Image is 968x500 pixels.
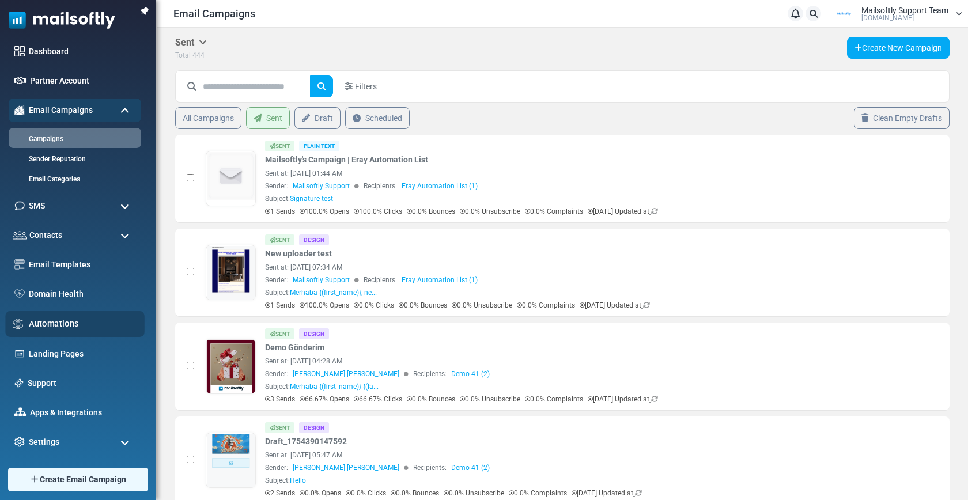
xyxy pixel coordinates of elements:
[294,107,341,129] a: Draft
[290,476,306,484] span: Hello
[14,200,25,211] img: sms-icon.png
[830,5,962,22] a: User Logo Mailsoftly Support Team [DOMAIN_NAME]
[265,435,347,448] a: Draft_1754390147592
[29,104,93,116] span: Email Campaigns
[41,161,97,171] strong: Hello, world!
[41,6,318,17] p: Merhaba {(first_name)}
[14,46,25,56] img: dashboard-icon.svg
[299,328,329,339] div: Design
[265,287,377,298] div: Subject:
[246,107,290,129] a: Sent
[265,141,294,151] div: Sent
[293,369,399,379] span: [PERSON_NAME] [PERSON_NAME]
[265,422,294,433] div: Sent
[300,394,349,404] p: 66.67% Opens
[9,154,138,164] a: Sender Reputation
[588,206,658,217] p: [DATE] Updated at
[43,422,320,434] p: Merhaba {(first_name)} {(last_name)} bayramınızı kutlarız. için
[354,206,402,217] p: 100.0% Clicks
[30,407,135,419] a: Apps & Integrations
[14,289,25,298] img: domain-health-icon.svg
[265,234,294,245] div: Sent
[40,393,323,408] strong: Celebrate the New Year with [PERSON_NAME]!
[229,411,298,424] strong: checklist pdf
[43,422,320,434] p: Merhaba {(first_name)} {(last_name)} bayramınızı kutlarız.
[265,394,295,404] p: 3 Sends
[153,454,210,476] a: BUTTON
[346,488,386,498] p: 0.0% Clicks
[160,460,203,469] span: Bize Ulaşın
[28,377,135,389] a: Support
[300,488,341,498] p: 0.0% Opens
[29,288,135,300] a: Domain Health
[452,300,512,310] p: 0.0% Unsubscribe
[17,333,179,349] strong: Hi, I’m [PERSON_NAME].
[290,382,379,391] span: Merhaba {(first_name)} {(la...
[192,51,205,59] span: 444
[293,181,350,191] span: Mailsoftly Support
[207,152,255,200] img: empty-draft-icon2.svg
[165,460,198,469] span: BUTTON
[854,107,950,129] a: Clean Empty Drafts
[175,37,207,48] h5: Sent
[29,229,62,241] span: Contacts
[265,450,822,460] div: Sent at: [DATE] 05:47 AM
[265,463,822,473] div: Sender: Recipients:
[402,181,478,191] a: Eray Automation List (1)
[17,329,342,349] p: Hi, I’m [PERSON_NAME].
[265,475,306,486] div: Subject:
[847,37,950,59] a: Create New Campaign
[29,317,138,330] a: Automations
[290,289,377,297] span: Merhaba {(first_name)}, ne...
[451,463,490,473] a: Demo 41 (2)
[265,194,333,204] div: Subject:
[861,6,948,14] span: Mailsoftly Support Team
[517,300,575,310] p: 0.0% Complaints
[399,300,447,310] p: 0.0% Bounces
[14,349,25,359] img: landing_pages.svg
[460,394,520,404] p: 0.0% Unsubscribe
[861,14,914,21] span: [DOMAIN_NAME]
[354,300,394,310] p: 0.0% Clicks
[525,206,583,217] p: 0.0% Complaints
[30,75,135,87] a: Partner Account
[265,206,295,217] p: 1 Sends
[265,328,294,339] div: Sent
[40,474,126,486] span: Create Email Campaign
[14,259,25,270] img: email-templates-icon.svg
[14,105,25,115] img: campaigns-icon-active.png
[299,141,339,151] div: Plain Text
[40,33,319,75] span: Here’s
[265,168,822,179] div: Sent at: [DATE] 01:44 AM
[91,33,319,75] strong: The Ultimate Home Seller's Checklist
[265,300,295,310] p: 1 Sends
[293,463,399,473] span: [PERSON_NAME] [PERSON_NAME]
[265,275,822,285] div: Sender: Recipients:
[149,454,215,476] a: Bize Ulaşın
[572,488,642,498] p: [DATE] Updated at
[9,134,138,144] a: Campaigns
[265,342,324,354] a: Demo Gönderim
[175,107,241,129] a: All Campaigns
[580,300,650,310] p: [DATE] Updated at
[29,436,59,448] span: Settings
[29,259,135,271] a: Email Templates
[299,234,329,245] div: Design
[265,488,295,498] p: 2 Sends
[265,356,822,366] div: Sent at: [DATE] 04:28 AM
[407,206,455,217] p: 0.0% Bounces
[173,6,255,21] span: Email Campaigns
[29,200,45,212] span: SMS
[444,488,504,498] p: 0.0% Unsubscribe
[407,394,455,404] p: 0.0% Bounces
[300,206,349,217] p: 100.0% Opens
[290,195,333,203] span: Signature test
[6,19,353,21] table: divider
[29,46,135,58] a: Dashboard
[525,394,583,404] p: 0.0% Complaints
[402,275,478,285] a: Eray Automation List (1)
[265,154,428,166] a: Mailsoftly's Campaign | Eray Automation List
[300,300,349,310] p: 100.0% Opens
